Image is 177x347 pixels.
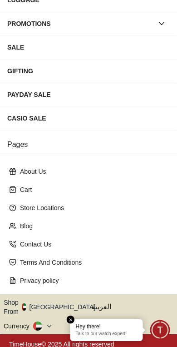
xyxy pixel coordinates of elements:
[7,39,170,55] div: SALE
[67,316,75,324] em: Close tooltip
[7,86,170,103] div: PAYDAY SALE
[20,221,164,231] p: Blog
[91,302,173,312] span: العربية
[7,63,170,79] div: GIFTING
[22,303,26,311] img: United Arab Emirates
[91,298,173,316] button: العربية
[150,320,170,340] div: Chat Widget
[20,167,164,176] p: About Us
[4,298,102,316] button: Shop From[GEOGRAPHIC_DATA]
[76,323,138,330] div: Hey there!
[7,110,170,126] div: CASIO SALE
[20,258,164,267] p: Terms And Conditions
[4,322,33,331] div: Currency
[20,203,164,212] p: Store Locations
[20,240,164,249] p: Contact Us
[20,185,164,194] p: Cart
[7,15,153,32] div: PROMOTIONS
[76,331,138,337] p: Talk to our watch expert!
[20,276,164,285] p: Privacy policy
